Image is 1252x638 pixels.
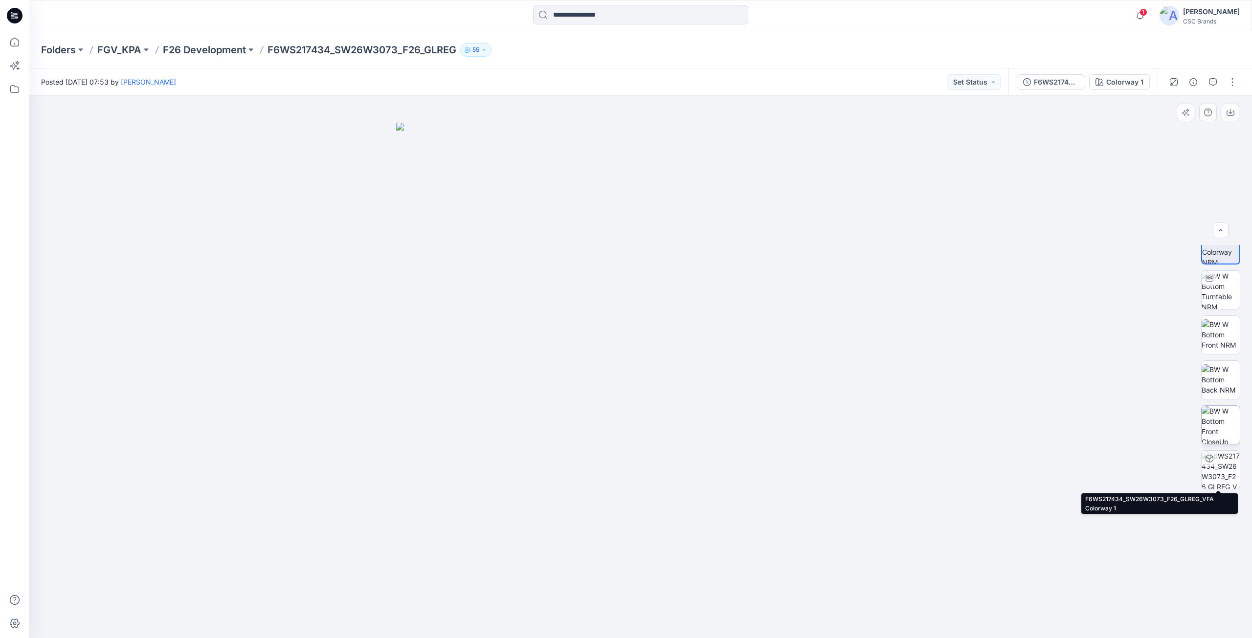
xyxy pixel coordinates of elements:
div: CSC Brands [1183,18,1240,25]
img: BW W Bottom Back NRM [1202,364,1240,395]
button: Colorway 1 [1089,74,1150,90]
div: F6WS217434_SW26W3073_F26_GLREG_VFA [1034,77,1079,88]
a: FGV_KPA [97,43,141,57]
button: Details [1185,74,1201,90]
img: BW W Bottom Colorway NRM [1202,226,1239,264]
p: F6WS217434_SW26W3073_F26_GLREG [268,43,456,57]
img: avatar [1160,6,1179,25]
div: [PERSON_NAME] [1183,6,1240,18]
a: [PERSON_NAME] [121,78,176,86]
div: Colorway 1 [1106,77,1143,88]
span: 1 [1140,8,1147,16]
img: BW W Bottom Turntable NRM [1202,271,1240,309]
span: Posted [DATE] 07:53 by [41,77,176,87]
a: F26 Development [163,43,246,57]
img: BW W Bottom Front CloseUp NRM [1202,406,1240,444]
p: 55 [472,44,479,55]
img: F6WS217434_SW26W3073_F26_GLREG_VFA Colorway 1 [1202,451,1240,489]
button: 55 [460,43,492,57]
button: F6WS217434_SW26W3073_F26_GLREG_VFA [1017,74,1085,90]
a: Folders [41,43,76,57]
img: BW W Bottom Front NRM [1202,319,1240,350]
